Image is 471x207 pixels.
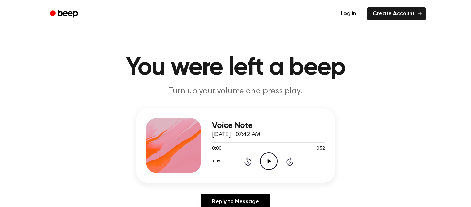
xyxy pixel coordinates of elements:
p: Turn up your volume and press play. [103,86,368,97]
a: Log in [334,6,363,22]
h3: Voice Note [212,121,325,130]
span: [DATE] · 07:42 AM [212,132,260,138]
span: 0:00 [212,145,221,152]
button: 1.0x [212,156,222,167]
h1: You were left a beep [59,55,412,80]
span: 0:52 [316,145,325,152]
a: Create Account [367,7,426,20]
a: Beep [45,7,84,21]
